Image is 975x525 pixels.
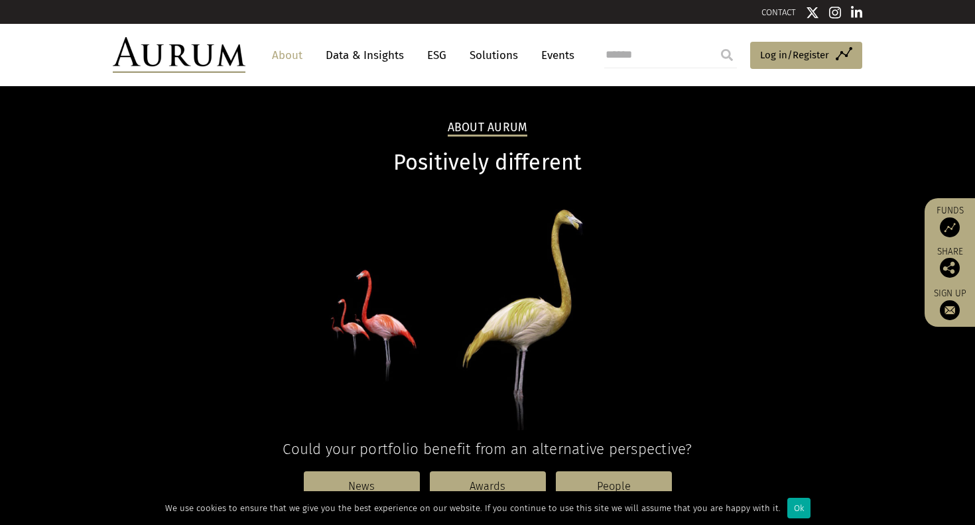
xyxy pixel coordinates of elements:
[430,471,546,502] a: Awards
[421,43,453,68] a: ESG
[448,121,528,137] h2: About Aurum
[829,6,841,19] img: Instagram icon
[760,47,829,63] span: Log in/Register
[940,258,960,278] img: Share this post
[750,42,862,70] a: Log in/Register
[940,300,960,320] img: Sign up to our newsletter
[304,471,420,502] a: News
[931,288,968,320] a: Sign up
[535,43,574,68] a: Events
[931,205,968,237] a: Funds
[113,150,862,176] h1: Positively different
[806,6,819,19] img: Twitter icon
[761,7,796,17] a: CONTACT
[714,42,740,68] input: Submit
[319,43,411,68] a: Data & Insights
[931,247,968,278] div: Share
[113,440,862,458] h4: Could your portfolio benefit from an alternative perspective?
[463,43,525,68] a: Solutions
[113,37,245,73] img: Aurum
[787,498,811,518] div: Ok
[851,6,863,19] img: Linkedin icon
[265,43,309,68] a: About
[940,217,960,237] img: Access Funds
[556,471,672,502] a: People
